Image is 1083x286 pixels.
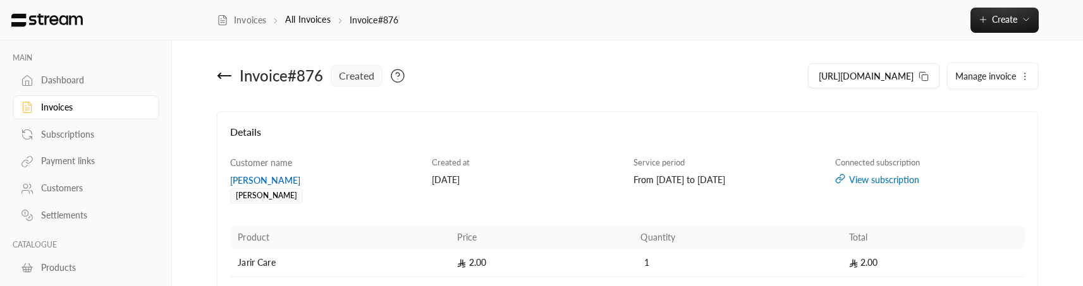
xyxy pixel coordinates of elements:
a: [PERSON_NAME][PERSON_NAME] [230,174,420,200]
div: Payment links [41,155,144,167]
div: Settlements [41,209,144,222]
div: [PERSON_NAME] [230,174,420,187]
th: Total [841,226,1025,249]
a: Dashboard [13,68,159,93]
span: Manage invoice [955,71,1016,81]
div: [DATE] [432,174,621,186]
span: created [339,68,374,83]
a: Customers [13,176,159,201]
a: Subscriptions [13,122,159,146]
div: Products [41,261,144,274]
img: Logo [10,13,84,27]
p: CATALOGUE [13,240,159,250]
th: Price [450,226,633,249]
div: [PERSON_NAME] [230,188,303,203]
td: Jarir Care [230,249,450,277]
td: 2.00 [450,249,633,277]
a: All Invoices [285,14,330,25]
h4: Details [230,124,1025,152]
a: Invoices [13,95,159,120]
div: Customers [41,182,144,194]
p: Invoice#876 [350,14,398,27]
p: MAIN [13,53,159,63]
nav: breadcrumb [217,13,399,27]
button: Manage invoice [948,63,1037,88]
span: Customer name [230,157,292,168]
span: 1 [640,256,653,269]
span: Created at [432,157,470,167]
span: Service period [633,157,685,167]
td: 2.00 [841,249,1025,277]
span: Connected subscription [835,157,920,167]
a: Settlements [13,203,159,228]
div: Invoice # 876 [240,66,323,86]
a: Products [13,255,159,280]
a: Payment links [13,149,159,174]
div: From [DATE] to [DATE] [633,174,823,186]
button: Create [970,8,1039,33]
a: Invoices [217,14,267,27]
div: Subscriptions [41,128,144,141]
span: Create [992,14,1017,25]
span: [URL][DOMAIN_NAME] [819,69,914,83]
button: [URL][DOMAIN_NAME] [808,63,939,88]
div: Invoices [41,101,144,114]
th: Product [230,226,450,249]
th: Quantity [633,226,841,249]
a: View subscription [835,174,1025,186]
div: Dashboard [41,74,144,86]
